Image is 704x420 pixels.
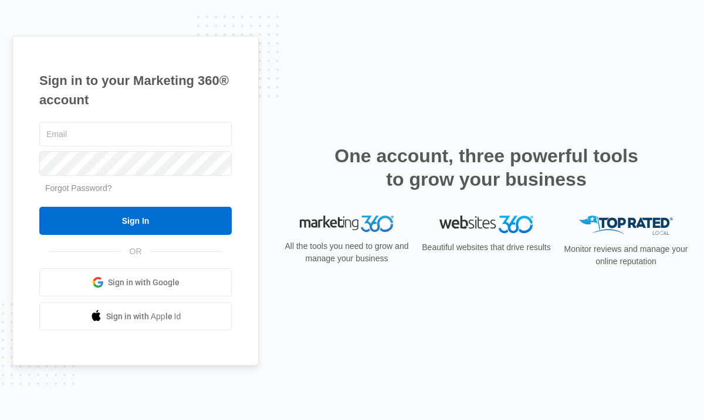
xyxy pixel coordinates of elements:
h1: Sign in to your Marketing 360® account [39,71,232,110]
p: Beautiful websites that drive results [421,241,552,254]
input: Email [39,122,232,146]
img: Top Rated Local [579,216,673,235]
h2: One account, three powerful tools to grow your business [331,144,642,191]
img: Websites 360 [439,216,533,233]
a: Sign in with Apple Id [39,302,232,330]
span: OR [121,245,150,258]
span: Sign in with Apple Id [106,310,181,323]
span: Sign in with Google [108,276,180,289]
a: Forgot Password? [45,183,112,193]
img: Marketing 360 [300,216,394,232]
p: Monitor reviews and manage your online reputation [560,243,692,268]
input: Sign In [39,207,232,235]
p: All the tools you need to grow and manage your business [281,240,412,265]
a: Sign in with Google [39,268,232,296]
